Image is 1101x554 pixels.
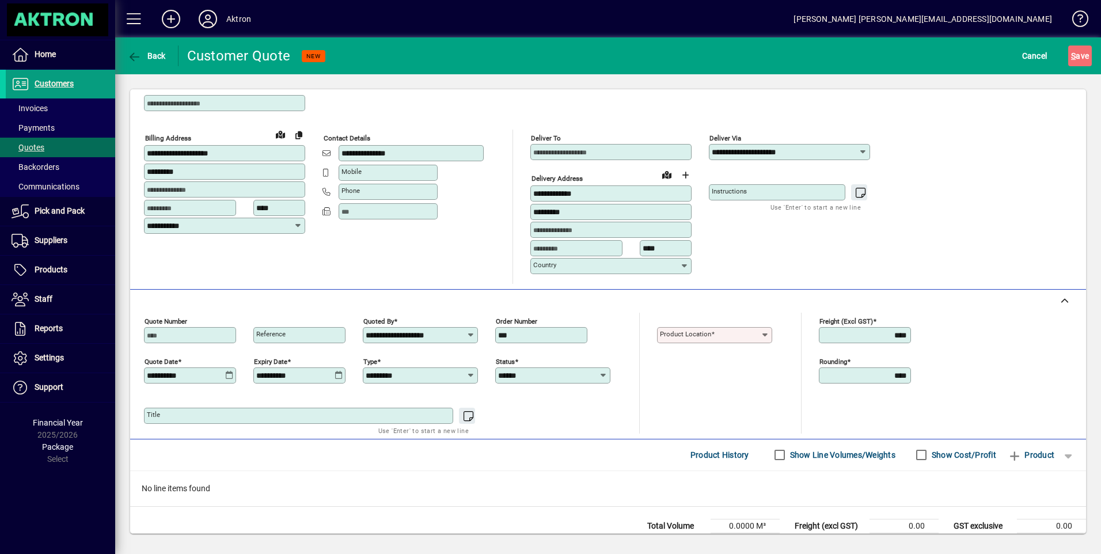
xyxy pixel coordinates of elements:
span: Home [35,50,56,59]
button: Back [124,45,169,66]
span: Settings [35,353,64,362]
mat-label: Expiry date [254,357,287,365]
mat-label: Product location [660,330,711,338]
a: Backorders [6,157,115,177]
a: Reports [6,314,115,343]
mat-label: Mobile [341,168,362,176]
span: Reports [35,324,63,333]
span: Products [35,265,67,274]
mat-label: Quote number [145,317,187,325]
button: Choose address [676,166,694,184]
td: Freight (excl GST) [789,519,870,533]
button: Profile [189,9,226,29]
span: Quotes [12,143,44,152]
a: View on map [658,165,676,184]
a: Staff [6,285,115,314]
div: No line items found [130,471,1086,506]
mat-label: Reference [256,330,286,338]
a: Payments [6,118,115,138]
button: Product History [686,445,754,465]
a: Suppliers [6,226,115,255]
a: Knowledge Base [1064,2,1087,40]
div: Aktron [226,10,251,28]
button: Product [1002,445,1060,465]
span: Financial Year [33,418,83,427]
button: Copy to Delivery address [290,126,308,144]
mat-label: Freight (excl GST) [819,317,873,325]
td: Total Volume [641,519,711,533]
td: 0.00 [870,533,939,547]
a: View on map [271,125,290,143]
td: GST [948,533,1017,547]
span: Product [1008,446,1054,464]
td: 0.0000 Kg [711,533,780,547]
span: Product History [690,446,749,464]
button: Add [153,9,189,29]
mat-label: Order number [496,317,537,325]
a: Invoices [6,98,115,118]
span: S [1071,51,1076,60]
td: 0.00 [870,519,939,533]
mat-label: Deliver To [531,134,561,142]
mat-label: Quoted by [363,317,394,325]
span: NEW [306,52,321,60]
span: Communications [12,182,79,191]
span: ave [1071,47,1089,65]
span: Customers [35,79,74,88]
mat-label: Country [533,261,556,269]
span: Package [42,442,73,451]
mat-label: Deliver via [709,134,741,142]
td: GST exclusive [948,519,1017,533]
td: 0.00 [1017,519,1086,533]
label: Show Line Volumes/Weights [788,449,895,461]
span: Payments [12,123,55,132]
span: Back [127,51,166,60]
span: Suppliers [35,236,67,245]
mat-label: Phone [341,187,360,195]
a: Support [6,373,115,402]
td: 0.0000 M³ [711,519,780,533]
span: Invoices [12,104,48,113]
label: Show Cost/Profit [929,449,996,461]
button: Cancel [1019,45,1050,66]
mat-label: Type [363,357,377,365]
span: Staff [35,294,52,303]
span: Support [35,382,63,392]
button: Save [1068,45,1092,66]
div: [PERSON_NAME] [PERSON_NAME][EMAIL_ADDRESS][DOMAIN_NAME] [794,10,1052,28]
mat-label: Status [496,357,515,365]
span: Pick and Pack [35,206,85,215]
mat-hint: Use 'Enter' to start a new line [378,424,469,437]
app-page-header-button: Back [115,45,179,66]
td: Rounding [789,533,870,547]
a: Settings [6,344,115,373]
mat-label: Instructions [712,187,747,195]
a: Quotes [6,138,115,157]
td: Total Weight [641,533,711,547]
span: Backorders [12,162,59,172]
mat-label: Quote date [145,357,178,365]
mat-hint: Use 'Enter' to start a new line [770,200,861,214]
a: Products [6,256,115,284]
a: Home [6,40,115,69]
td: 0.00 [1017,533,1086,547]
mat-label: Title [147,411,160,419]
a: Pick and Pack [6,197,115,226]
a: Communications [6,177,115,196]
span: Cancel [1022,47,1047,65]
mat-label: Rounding [819,357,847,365]
div: Customer Quote [187,47,291,65]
